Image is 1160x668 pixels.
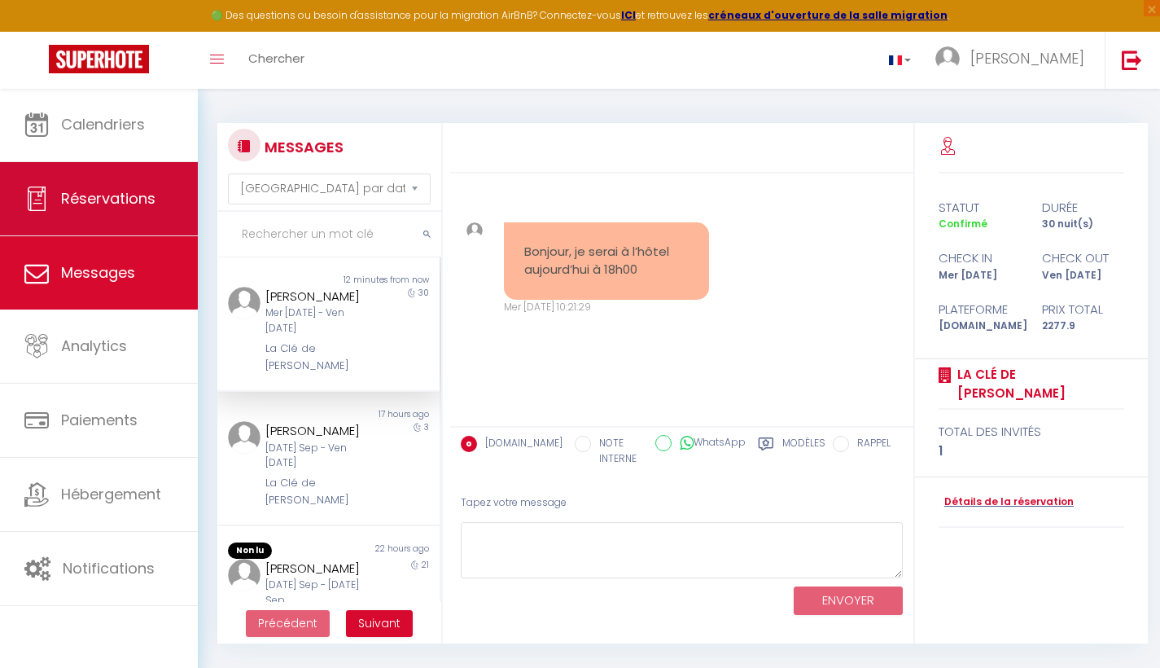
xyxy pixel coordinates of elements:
span: 3 [424,421,429,433]
div: 22 hours ago [328,543,439,559]
div: check out [1031,248,1135,268]
input: Rechercher un mot clé [217,212,441,257]
span: Analytics [61,336,127,356]
div: 12 minutes from now [328,274,439,287]
span: Suivant [358,615,401,631]
span: Messages [61,262,135,283]
div: Mer [DATE] 10:21:29 [504,300,709,315]
span: 30 [418,287,429,299]
label: NOTE INTERNE [591,436,643,467]
div: Mer [DATE] - Ven [DATE] [265,305,374,336]
a: ICI [621,8,636,22]
div: Plateforme [928,300,1031,319]
div: Tapez votre message [461,483,903,523]
div: total des invités [939,422,1125,442]
img: ... [228,287,260,319]
div: check in [928,248,1031,268]
img: ... [466,222,483,239]
div: La Clé de [PERSON_NAME] [265,475,374,508]
button: Previous [246,610,330,638]
a: créneaux d'ouverture de la salle migration [708,8,948,22]
button: Next [346,610,413,638]
span: Calendriers [61,114,145,134]
div: statut [928,198,1031,218]
span: Paiements [61,410,138,430]
div: [PERSON_NAME] [265,421,374,441]
img: Super Booking [49,45,149,73]
span: Chercher [248,50,304,67]
img: ... [935,46,960,71]
span: Non lu [228,543,272,559]
a: ... [PERSON_NAME] [923,32,1105,89]
span: Précédent [258,615,317,631]
button: Ouvrir le widget de chat LiveChat [13,7,62,55]
label: [DOMAIN_NAME] [477,436,562,454]
span: Confirmé [939,217,987,231]
label: WhatsApp [672,435,746,453]
button: ENVOYER [794,587,903,615]
img: logout [1122,50,1142,70]
span: Hébergement [61,484,161,504]
a: Chercher [236,32,317,89]
div: 1 [939,442,1125,461]
div: [PERSON_NAME] [265,287,374,306]
span: 21 [422,559,429,571]
a: Détails de la réservation [939,494,1074,510]
div: [DATE] Sep - Ven [DATE] [265,441,374,472]
div: 30 nuit(s) [1031,217,1135,232]
div: Ven [DATE] [1031,268,1135,283]
div: [DOMAIN_NAME] [928,319,1031,334]
a: La Clé de [PERSON_NAME] [952,365,1125,403]
pre: Bonjour, je serai à l’hôtel aujourd’hui à 18h00 [524,243,689,279]
span: [PERSON_NAME] [970,48,1084,68]
h3: MESSAGES [260,129,344,165]
div: 2277.9 [1031,319,1135,334]
div: La Clé de [PERSON_NAME] [265,341,374,374]
span: Réservations [61,188,155,209]
div: durée [1031,198,1135,218]
div: Mer [DATE] [928,268,1031,283]
div: Prix total [1031,300,1135,319]
img: ... [228,421,260,454]
label: Modèles [782,436,825,469]
img: ... [228,559,260,591]
div: [DATE] Sep - [DATE] Sep [265,578,374,609]
div: [PERSON_NAME] [265,559,374,578]
span: Notifications [63,558,155,578]
label: RAPPEL [849,436,891,454]
div: 17 hours ago [328,408,439,421]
